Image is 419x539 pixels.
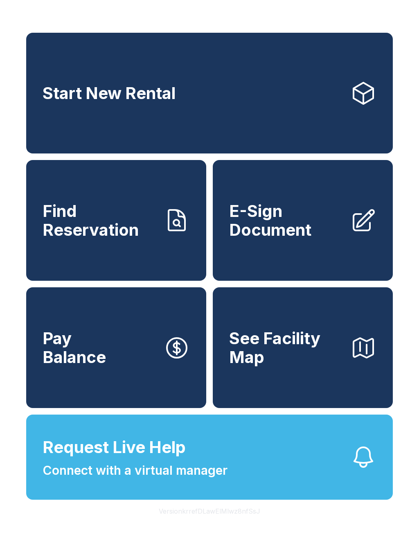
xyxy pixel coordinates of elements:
[26,287,206,408] button: PayBalance
[26,160,206,281] a: Find Reservation
[43,202,157,239] span: Find Reservation
[229,329,344,366] span: See Facility Map
[43,329,106,366] span: Pay Balance
[26,415,393,500] button: Request Live HelpConnect with a virtual manager
[229,202,344,239] span: E-Sign Document
[43,461,228,480] span: Connect with a virtual manager
[213,160,393,281] a: E-Sign Document
[213,287,393,408] button: See Facility Map
[43,84,176,103] span: Start New Rental
[26,33,393,153] a: Start New Rental
[43,435,186,460] span: Request Live Help
[152,500,267,523] button: VersionkrrefDLawElMlwz8nfSsJ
